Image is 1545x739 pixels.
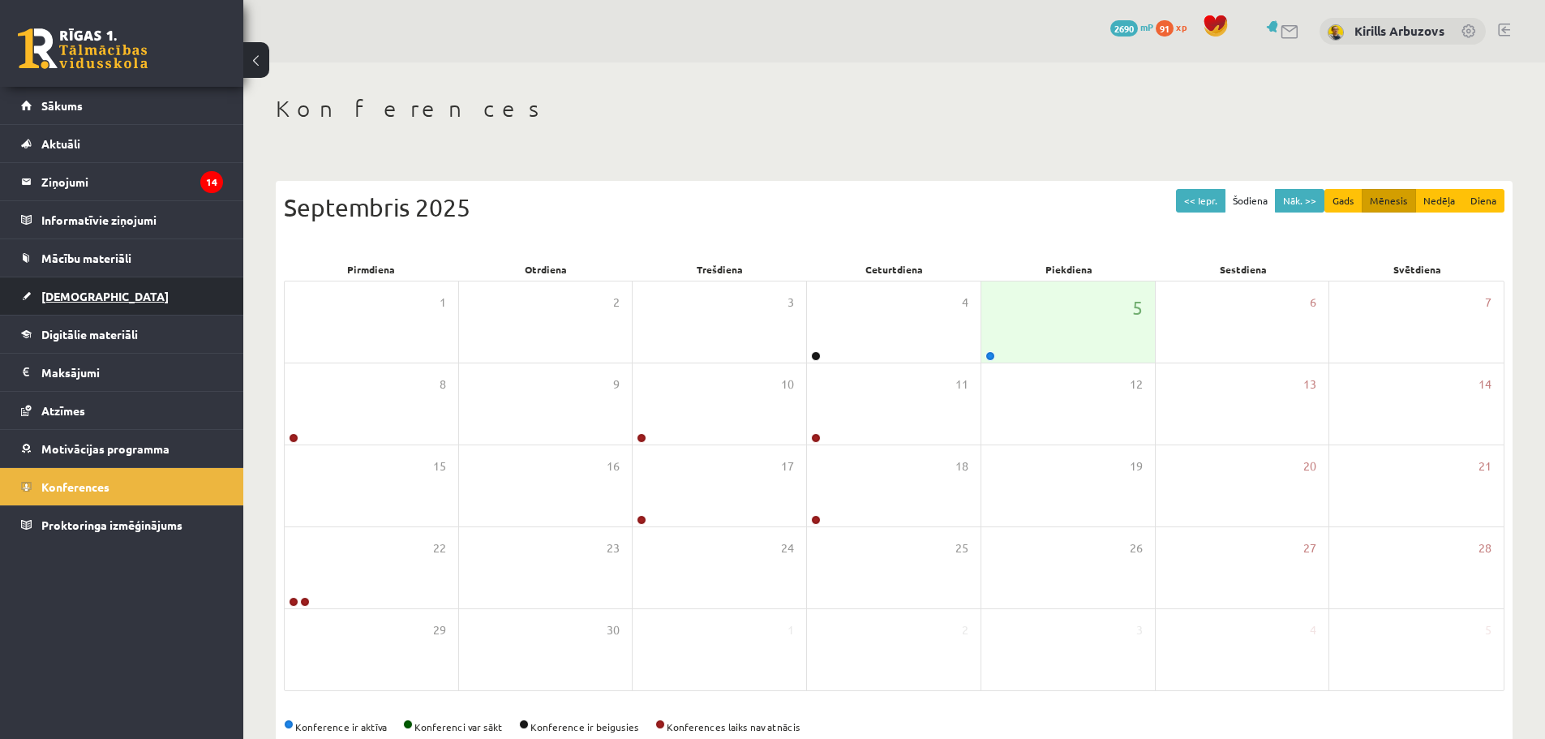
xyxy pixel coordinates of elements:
[41,479,109,494] span: Konferences
[440,376,446,393] span: 8
[1136,621,1143,639] span: 3
[1478,376,1491,393] span: 14
[41,251,131,265] span: Mācību materiāli
[788,294,794,311] span: 3
[1478,458,1491,475] span: 21
[1303,539,1316,557] span: 27
[21,163,223,200] a: Ziņojumi14
[21,392,223,429] a: Atzīmes
[433,539,446,557] span: 22
[440,294,446,311] span: 1
[1110,20,1138,37] span: 2690
[1156,258,1330,281] div: Sestdiena
[1176,189,1225,213] button: << Iepr.
[781,539,794,557] span: 24
[1140,20,1153,33] span: mP
[21,201,223,238] a: Informatīvie ziņojumi
[21,239,223,277] a: Mācību materiāli
[607,458,620,475] span: 16
[21,277,223,315] a: [DEMOGRAPHIC_DATA]
[41,354,223,391] legend: Maksājumi
[955,376,968,393] span: 11
[284,720,1504,734] div: Konference ir aktīva Konferenci var sākt Konference ir beigusies Konferences laiks nav atnācis
[788,621,794,639] span: 1
[41,518,182,532] span: Proktoringa izmēģinājums
[1130,539,1143,557] span: 26
[1130,458,1143,475] span: 19
[613,294,620,311] span: 2
[21,316,223,353] a: Digitālie materiāli
[1156,20,1174,37] span: 91
[607,621,620,639] span: 30
[1485,621,1491,639] span: 5
[955,458,968,475] span: 18
[284,189,1504,226] div: Septembris 2025
[433,458,446,475] span: 15
[781,458,794,475] span: 17
[781,376,794,393] span: 10
[1330,258,1504,281] div: Svētdiena
[1362,189,1416,213] button: Mēnesis
[41,98,83,113] span: Sākums
[458,258,633,281] div: Otrdiena
[21,125,223,162] a: Aktuāli
[41,441,170,456] span: Motivācijas programma
[21,468,223,505] a: Konferences
[613,376,620,393] span: 9
[18,28,148,69] a: Rīgas 1. Tālmācības vidusskola
[1485,294,1491,311] span: 7
[1110,20,1153,33] a: 2690 mP
[21,430,223,467] a: Motivācijas programma
[200,171,223,193] i: 14
[1328,24,1344,41] img: Kirills Arbuzovs
[1324,189,1363,213] button: Gads
[41,327,138,342] span: Digitālie materiāli
[1415,189,1463,213] button: Nedēļa
[1354,23,1444,39] a: Kirills Arbuzovs
[41,163,223,200] legend: Ziņojumi
[962,621,968,639] span: 2
[1310,621,1316,639] span: 4
[1478,539,1491,557] span: 28
[1130,376,1143,393] span: 12
[1303,458,1316,475] span: 20
[607,539,620,557] span: 23
[1303,376,1316,393] span: 13
[1225,189,1276,213] button: Šodiena
[962,294,968,311] span: 4
[955,539,968,557] span: 25
[41,403,85,418] span: Atzīmes
[1462,189,1504,213] button: Diena
[276,95,1513,122] h1: Konferences
[1176,20,1187,33] span: xp
[41,289,169,303] span: [DEMOGRAPHIC_DATA]
[1310,294,1316,311] span: 6
[1275,189,1324,213] button: Nāk. >>
[284,258,458,281] div: Pirmdiena
[21,354,223,391] a: Maksājumi
[433,621,446,639] span: 29
[41,136,80,151] span: Aktuāli
[633,258,807,281] div: Trešdiena
[21,87,223,124] a: Sākums
[807,258,981,281] div: Ceturtdiena
[21,506,223,544] a: Proktoringa izmēģinājums
[1156,20,1195,33] a: 91 xp
[981,258,1156,281] div: Piekdiena
[1132,294,1143,321] span: 5
[41,201,223,238] legend: Informatīvie ziņojumi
